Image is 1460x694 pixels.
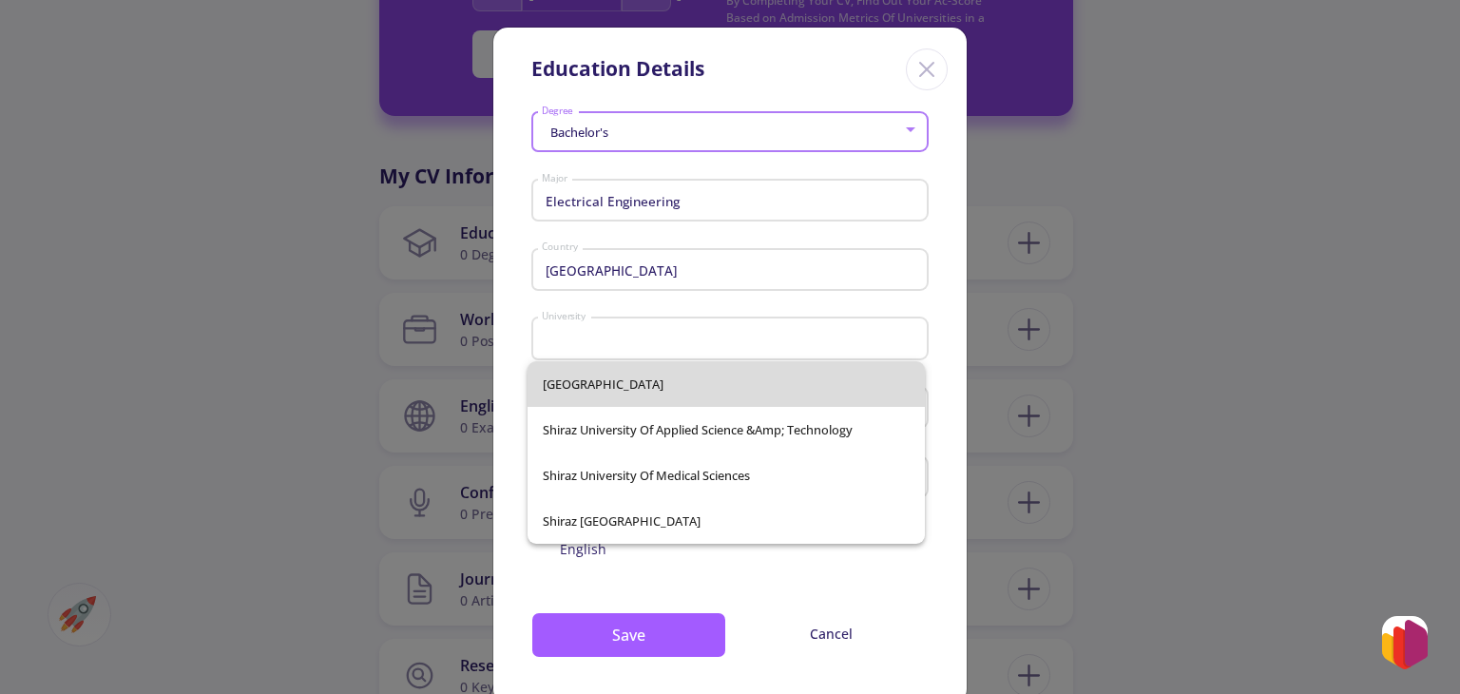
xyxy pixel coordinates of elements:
[531,612,726,658] button: Save
[543,361,910,407] span: [GEOGRAPHIC_DATA]
[546,124,608,141] span: Bachelor's
[543,453,910,498] span: Shiraz University of Medical Sciences
[531,54,704,85] div: Education Details
[734,612,929,655] button: Cancel
[543,407,910,453] span: Shiraz University of Applied Science &amp; Technology
[906,48,948,90] div: Close
[543,498,910,544] span: Shiraz [GEOGRAPHIC_DATA]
